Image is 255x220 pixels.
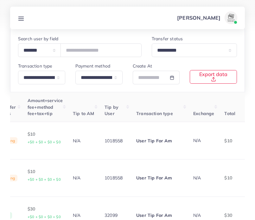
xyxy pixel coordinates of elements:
[190,70,237,84] button: Export data
[225,11,237,24] img: avatar
[18,36,58,42] label: Search user by field
[193,212,201,218] span: N/A
[105,104,118,116] span: Tip by User
[174,11,240,24] a: [PERSON_NAME]avatar
[193,175,201,181] span: N/A
[28,140,61,144] small: +$0 + $0 + $0 + $0
[75,63,110,69] label: Payment method
[73,137,94,145] p: N/A
[152,36,183,42] label: Transfer status
[136,137,183,145] p: User Tip For Am
[73,211,94,219] p: N/A
[105,174,126,182] p: 1018558
[73,174,94,182] p: N/A
[105,137,126,145] p: 1018558
[28,130,63,146] p: $10
[133,63,152,69] label: Create At
[193,111,214,116] span: Exchange
[28,215,61,219] small: +$0 + $0 + $0 + $0
[177,14,220,22] p: [PERSON_NAME]
[136,211,183,219] p: User Tip For Am
[198,72,229,82] span: Export data
[28,98,63,116] span: Amount+service fee+method fee+tax+tip
[105,211,126,219] p: 32099
[224,111,235,116] span: Total
[193,138,201,143] span: N/A
[73,111,94,116] span: Tip to AM
[18,63,52,69] label: Transaction type
[28,177,61,182] small: +$0 + $0 + $0 + $0
[136,174,183,182] p: User Tip For Am
[28,168,63,183] p: $10
[136,111,173,116] span: Transaction type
